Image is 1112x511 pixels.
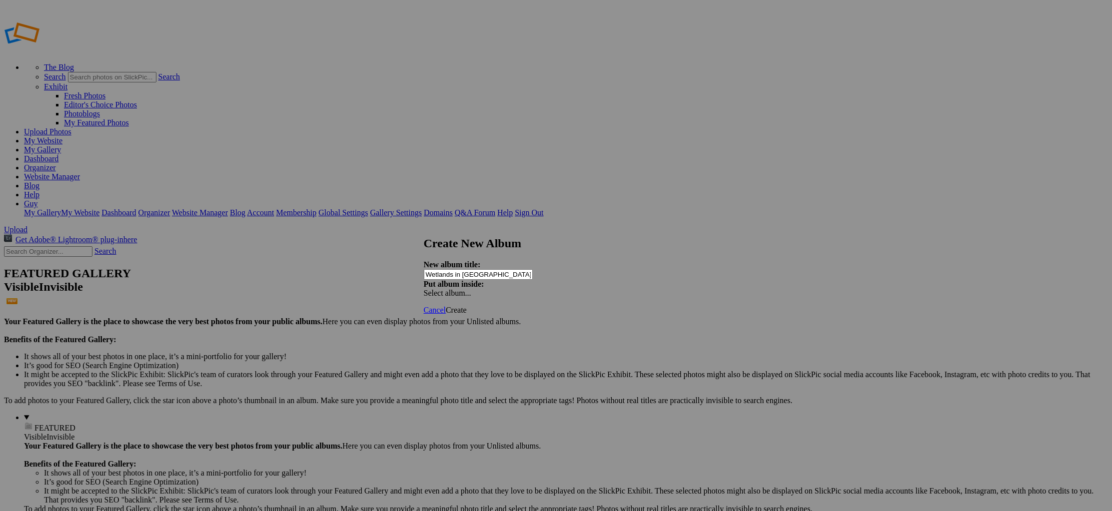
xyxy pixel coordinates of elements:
span: Create [446,306,467,314]
h2: Create New Album [424,237,689,250]
strong: Put album inside: [424,280,484,288]
a: Cancel [424,306,446,314]
span: Select album... [424,289,471,297]
strong: New album title: [424,260,481,269]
